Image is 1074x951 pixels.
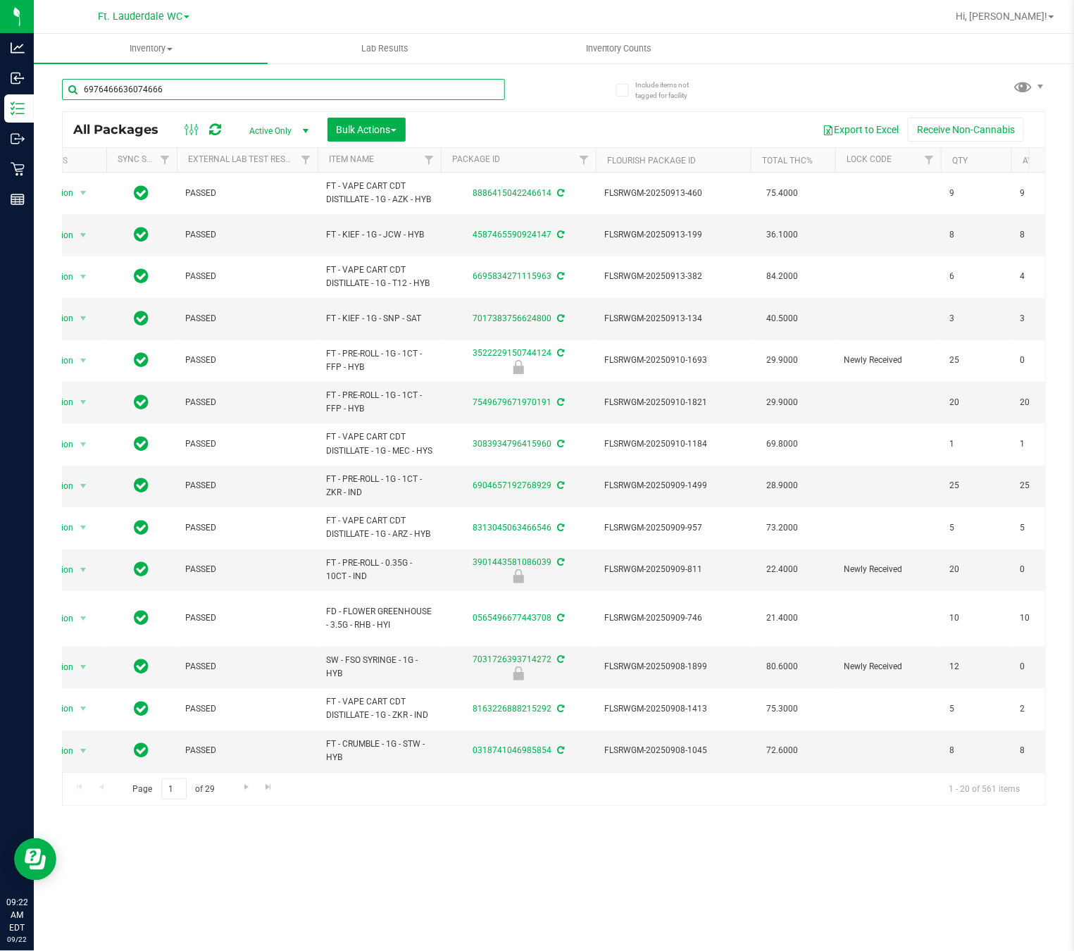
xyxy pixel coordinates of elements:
span: 29.9000 [759,392,805,413]
span: 0 [1020,563,1073,576]
span: PASSED [185,611,309,625]
span: FLSRWGM-20250909-811 [604,563,742,576]
span: FT - KIEF - 1G - JCW - HYB [326,228,432,242]
span: PASSED [185,354,309,367]
span: 3 [949,312,1003,325]
span: Sync from Compliance System [555,439,564,449]
iframe: Resource center [14,838,56,881]
span: 8 [949,744,1003,757]
span: Sync from Compliance System [555,745,564,755]
span: 10 [949,611,1003,625]
span: Inventory [34,42,268,55]
div: Newly Received [439,569,598,583]
span: In Sync [135,434,149,454]
span: select [75,518,92,537]
span: select [75,741,92,761]
span: 25 [949,479,1003,492]
span: FT - PRE-ROLL - 1G - 1CT - ZKR - IND [326,473,432,499]
a: Inventory Counts [502,34,736,63]
inline-svg: Outbound [11,132,25,146]
span: FT - VAPE CART CDT DISTILLATE - 1G - ZKR - IND [326,695,432,722]
span: FLSRWGM-20250909-957 [604,521,742,535]
span: 80.6000 [759,657,805,677]
span: 21.4000 [759,608,805,628]
span: In Sync [135,225,149,244]
span: PASSED [185,396,309,409]
span: In Sync [135,699,149,719]
a: Filter [154,148,177,172]
span: FD - FLOWER GREENHOUSE - 3.5G - RHB - HYI [326,605,432,632]
span: PASSED [185,312,309,325]
inline-svg: Inbound [11,71,25,85]
span: 25 [949,354,1003,367]
span: In Sync [135,608,149,628]
span: PASSED [185,660,309,673]
span: Sync from Compliance System [555,654,564,664]
span: 73.2000 [759,518,805,538]
span: 40.5000 [759,309,805,329]
span: Sync from Compliance System [555,348,564,358]
span: select [75,351,92,371]
span: PASSED [185,702,309,716]
span: FLSRWGM-20250913-460 [604,187,742,200]
span: Page of 29 [120,778,227,800]
span: select [75,609,92,628]
span: Sync from Compliance System [555,188,564,198]
span: 20 [1020,396,1073,409]
span: 1 - 20 of 561 items [937,778,1031,800]
span: All Packages [73,122,173,137]
span: In Sync [135,559,149,579]
a: Flourish Package ID [607,156,696,166]
a: 3522229150744124 [473,348,551,358]
span: Sync from Compliance System [555,557,564,567]
a: 8313045063466546 [473,523,551,533]
span: Newly Received [844,354,932,367]
span: PASSED [185,270,309,283]
span: 5 [949,521,1003,535]
button: Bulk Actions [327,118,406,142]
a: 6904657192768929 [473,480,551,490]
span: 28.9000 [759,475,805,496]
span: FT - VAPE CART CDT DISTILLATE - 1G - AZK - HYB [326,180,432,206]
a: Go to the next page [236,778,256,797]
span: select [75,435,92,454]
span: 2 [1020,702,1073,716]
a: 7549679671970191 [473,397,551,407]
span: FLSRWGM-20250909-746 [604,611,742,625]
span: Sync from Compliance System [555,704,564,714]
span: 0 [1020,660,1073,673]
a: Lab Results [268,34,501,63]
a: Filter [573,148,596,172]
span: Newly Received [844,563,932,576]
span: 4 [1020,270,1073,283]
span: 36.1000 [759,225,805,245]
inline-svg: Retail [11,162,25,176]
div: Newly Received [439,360,598,374]
span: In Sync [135,350,149,370]
span: 75.3000 [759,699,805,719]
span: Sync from Compliance System [555,480,564,490]
a: 0565496677443708 [473,613,551,623]
span: PASSED [185,479,309,492]
span: 84.2000 [759,266,805,287]
span: PASSED [185,228,309,242]
span: select [75,560,92,580]
span: PASSED [185,521,309,535]
span: 9 [949,187,1003,200]
a: Lock Code [847,154,892,164]
span: Ft. Lauderdale WC [98,11,182,23]
span: Sync from Compliance System [555,613,564,623]
span: select [75,309,92,328]
span: select [75,392,92,412]
span: select [75,657,92,677]
button: Export to Excel [813,118,908,142]
span: In Sync [135,392,149,412]
p: 09:22 AM EDT [6,896,27,934]
span: 12 [949,660,1003,673]
a: 4587465590924147 [473,230,551,240]
span: In Sync [135,309,149,328]
span: select [75,476,92,496]
span: 69.8000 [759,434,805,454]
span: Sync from Compliance System [555,523,564,533]
span: 5 [949,702,1003,716]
